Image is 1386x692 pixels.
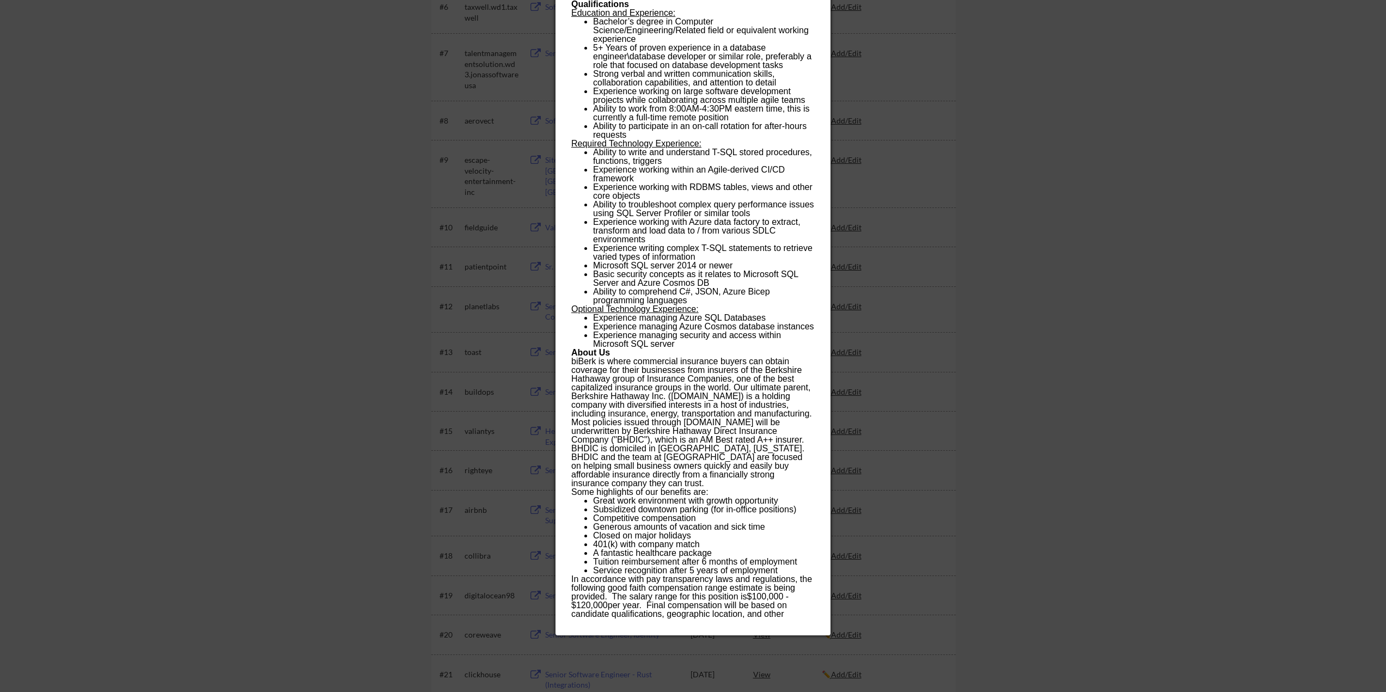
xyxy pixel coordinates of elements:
[571,488,814,497] p: Some highlights of our benefits are:
[593,558,814,566] li: Tuition reimbursement after 6 months of employment
[593,540,814,549] li: 401(k) with company match
[593,122,814,139] li: Ability to participate in an on-call rotation for after-hours requests
[571,357,814,444] p: biBerk is where commercial insurance buyers can obtain coverage for their businesses from insurer...
[593,497,814,505] li: Great work environment with growth opportunity
[593,331,814,348] li: Experience managing security and access within Microsoft SQL server
[593,514,814,523] li: Competitive compensation
[571,575,814,627] p: In accordance with pay transparency laws and regulations, the following good faith compensation r...
[593,505,814,514] li: Subsidized downtown parking (for in-office positions)
[593,287,814,305] li: Ability to comprehend C#, JSON, Azure Bicep programming languages
[593,44,814,70] li: 5+ Years of proven experience in a database engineer\database developer or similar role, preferab...
[593,166,814,183] li: Experience working within an Agile-derived CI/CD framework
[593,17,814,44] li: Bachelor’s degree in Computer Science/Engineering/Related field or equivalent working experience
[593,566,814,575] li: Service recognition after 5 years of employment
[593,87,814,105] li: Experience working on large software development projects while collaborating across multiple agi...
[593,261,814,270] li: Microsoft SQL server 2014 or newer
[571,348,610,357] b: About Us
[593,549,814,558] li: A fantastic healthcare package
[593,218,814,244] li: Experience working with Azure data factory to extract, transform and load data to / from various ...
[593,70,814,87] li: Strong verbal and written communication skills, collaboration capabilities, and attention to detail
[571,8,675,17] u: Education and Experience:
[593,148,814,166] li: Ability to write and understand T-SQL stored procedures, functions, triggers
[593,270,814,287] li: Basic security concepts as it relates to Microsoft SQL Server and Azure Cosmos DB
[571,139,701,148] u: Required Technology Experience:
[593,105,814,122] li: Ability to work from 8:00AM-4:30PM eastern time, this is currently a full-time remote position
[593,244,814,261] li: Experience writing complex T-SQL statements to retrieve varied types of information
[571,444,814,488] p: BHDIC is domiciled in [GEOGRAPHIC_DATA], [US_STATE]. BHDIC and the team at [GEOGRAPHIC_DATA] are ...
[593,531,814,540] li: Closed on major holidays
[593,200,814,218] li: Ability to troubleshoot complex query performance issues using SQL Server Profiler or similar tools
[571,592,789,610] span: $100,000 - $120,000
[593,183,814,200] li: Experience working with RDBMS tables, views and other core objects
[593,314,814,322] li: Experience managing Azure SQL Databases
[571,304,699,314] u: Optional Technology Experience:
[593,523,814,531] li: Generous amounts of vacation and sick time
[593,322,814,331] li: Experience managing Azure Cosmos database instances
